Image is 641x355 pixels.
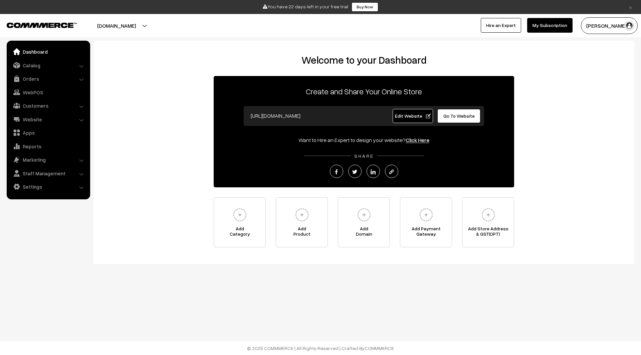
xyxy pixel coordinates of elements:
[214,85,514,97] p: Create and Share Your Online Store
[338,226,390,239] span: Add Domain
[276,226,328,239] span: Add Product
[8,113,88,125] a: Website
[481,18,521,33] a: Hire an Expert
[479,206,497,224] img: plus.svg
[8,73,88,85] a: Orders
[7,21,65,29] a: COMMMERCE
[395,113,431,119] span: Edit Website
[214,136,514,144] div: Want to Hire an Expert to design your website?
[2,2,639,12] div: You have 22 days left in your free trial
[100,54,628,66] h2: Welcome to your Dashboard
[7,23,77,28] img: COMMMERCE
[624,21,634,31] img: user
[406,137,429,143] a: Click Here
[74,17,159,34] button: [DOMAIN_NAME]
[8,154,88,166] a: Marketing
[417,206,435,224] img: plus.svg
[8,167,88,179] a: Staff Management
[393,109,433,123] a: Edit Website
[626,3,635,11] a: ×
[8,86,88,98] a: WebPOS
[293,206,311,224] img: plus.svg
[338,197,390,247] a: AddDomain
[437,109,480,123] a: Go To Website
[231,206,249,224] img: plus.svg
[351,153,377,159] span: SHARE
[365,345,394,351] a: COMMMERCE
[8,127,88,139] a: Apps
[581,17,638,34] button: [PERSON_NAME]
[400,197,452,247] a: Add PaymentGateway
[462,197,514,247] a: Add Store Address& GST(OPT)
[8,59,88,71] a: Catalog
[276,197,328,247] a: AddProduct
[352,2,378,12] a: Buy Now
[400,226,452,239] span: Add Payment Gateway
[443,113,475,119] span: Go To Website
[462,226,514,239] span: Add Store Address & GST(OPT)
[8,46,88,58] a: Dashboard
[355,206,373,224] img: plus.svg
[8,100,88,112] a: Customers
[214,226,265,239] span: Add Category
[214,197,266,247] a: AddCategory
[8,181,88,193] a: Settings
[8,140,88,152] a: Reports
[527,18,573,33] a: My Subscription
